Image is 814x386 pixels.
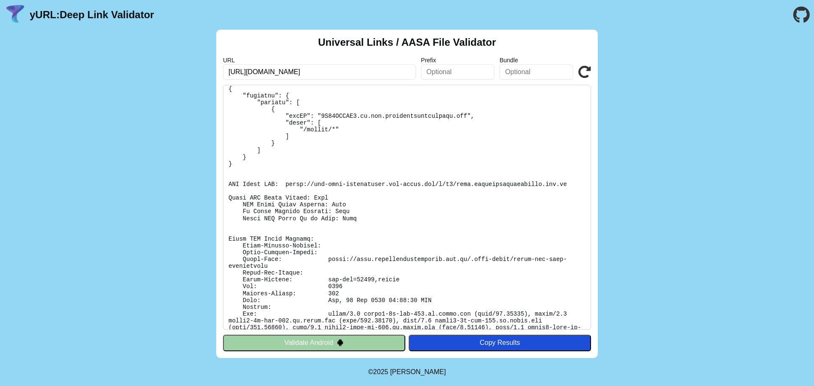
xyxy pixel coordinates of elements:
[4,4,26,26] img: yURL Logo
[318,36,496,48] h2: Universal Links / AASA File Validator
[223,64,416,80] input: Required
[390,368,446,375] a: Michael Ibragimchayev's Personal Site
[409,335,591,351] button: Copy Results
[223,57,416,64] label: URL
[421,57,495,64] label: Prefix
[413,339,587,347] div: Copy Results
[337,339,344,346] img: droidIcon.svg
[223,85,591,330] pre: Lorem ipsu do: sitam://cons.adipiscingelitseddo.eiu.te/.inci-utlab/etdol-mag-aliq-enimadminim Ve ...
[421,64,495,80] input: Optional
[368,358,446,386] footer: ©
[499,64,573,80] input: Optional
[30,9,154,21] a: yURL:Deep Link Validator
[223,335,405,351] button: Validate Android
[373,368,388,375] span: 2025
[499,57,573,64] label: Bundle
